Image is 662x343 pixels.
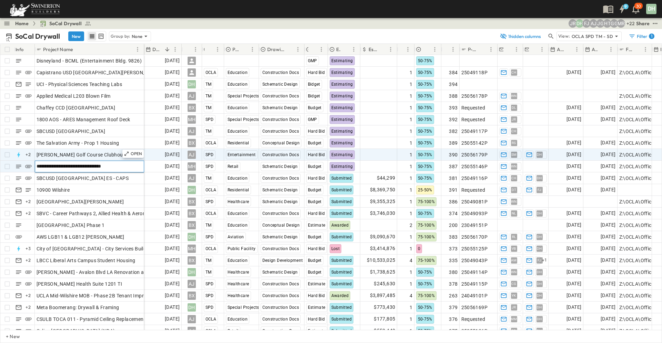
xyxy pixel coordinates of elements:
[16,40,24,59] div: Info
[331,176,352,181] span: Submitted
[418,141,432,145] span: 50-75%
[461,210,488,217] span: 25049093P
[565,46,573,53] button: Sort
[37,210,174,217] span: SBVC - Career Pathways 2, Allied Health & Aeronautics Bldg's
[205,141,217,145] span: OCLA
[205,152,214,157] span: SPD
[418,82,432,87] span: 50-75%
[331,129,353,134] span: Estimating
[592,46,598,53] p: Anticipated Finish
[228,94,259,98] span: Special Projects
[132,33,143,40] p: None
[629,33,654,40] div: Filter
[468,46,478,53] p: P-Code
[410,222,412,229] span: 2
[188,115,196,124] div: MH
[418,70,432,75] span: 50-75%
[566,233,581,241] span: [DATE]
[410,210,412,217] span: 1
[131,151,142,156] p: OPEN
[188,92,196,100] div: AJ
[310,46,317,53] button: Sort
[165,80,180,88] span: [DATE]
[165,57,180,65] span: [DATE]
[530,46,538,53] button: Sort
[569,19,577,28] div: Joshua Russell (joshua.russell@swinerton.com)
[37,222,105,229] span: [GEOGRAPHIC_DATA] Phase 1
[370,233,395,241] span: $9,090,670
[575,19,584,28] div: Daryll Hayward (daryll.hayward@swinerton.com)
[308,117,317,122] span: GMP
[165,198,180,206] span: [DATE]
[228,129,248,134] span: Education
[228,199,249,204] span: Healthcare
[646,4,656,14] div: DH
[461,140,488,146] span: 25055142P
[165,68,180,76] span: [DATE]
[410,163,412,170] span: 1
[37,151,128,158] span: [PERSON_NAME] Golf Course Clubhouse
[262,117,299,122] span: Construction Docs
[24,198,32,206] div: + 2
[626,31,656,41] button: Filter1
[37,116,130,123] span: 1800 AOS - ARES Management Roof Deck
[228,70,248,75] span: Education
[165,209,180,217] span: [DATE]
[410,175,412,182] span: 1
[418,94,432,98] span: 50-75%
[37,104,116,111] span: Chaffey CCD [GEOGRAPHIC_DATA]
[205,94,212,98] span: TM
[641,45,650,54] button: Menu
[37,57,142,64] span: Disneyland - BCML (Entertainment Bldg. 9826)
[566,115,581,123] span: [DATE]
[449,93,458,99] span: 388
[624,4,627,9] h6: 9
[651,34,652,39] h6: 1
[165,115,180,123] span: [DATE]
[188,80,196,88] div: DH
[171,45,179,54] button: Menu
[461,163,488,170] span: 25055146P
[512,190,516,190] span: DT
[566,209,581,217] span: [DATE]
[308,188,322,192] span: Budget
[37,69,161,76] span: Capistrano USD [GEOGRAPHIC_DATA][PERSON_NAME]
[308,105,322,110] span: Budget
[308,176,325,181] span: Hard Bid
[331,164,353,169] span: Estimating
[37,128,106,135] span: SBCUSD [GEOGRAPHIC_DATA]
[449,128,458,135] span: 382
[205,105,212,110] span: TM
[645,3,657,15] button: DH
[152,46,162,53] p: Due Date
[557,46,564,53] p: Anticipated Start
[133,45,142,54] button: Menu
[418,164,432,169] span: 50-75%
[37,175,129,182] span: SBCUSD [GEOGRAPHIC_DATA] ES - CAPS
[566,162,581,170] span: [DATE]
[566,139,581,147] span: [DATE]
[410,187,412,193] span: 1
[331,211,352,216] span: Submitted
[431,45,439,54] button: Menu
[589,19,598,28] div: Anthony Jimenez (anthony.jimenez@swinerton.com)
[188,127,196,135] div: AJ
[262,188,298,192] span: Schematic Design
[601,68,615,76] span: [DATE]
[350,45,358,54] button: Menu
[262,141,300,145] span: Conceptual Design
[461,175,488,182] span: 25049116P
[615,3,629,15] button: 9
[449,116,458,123] span: 392
[370,198,395,206] span: $9,355,325
[331,70,353,75] span: Estimating
[308,211,325,216] span: Hard Bid
[377,174,395,182] span: $44,299
[479,46,487,53] button: Sort
[49,20,82,27] span: SoCal Drywall
[331,199,352,204] span: Submitted
[331,105,353,110] span: Estimating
